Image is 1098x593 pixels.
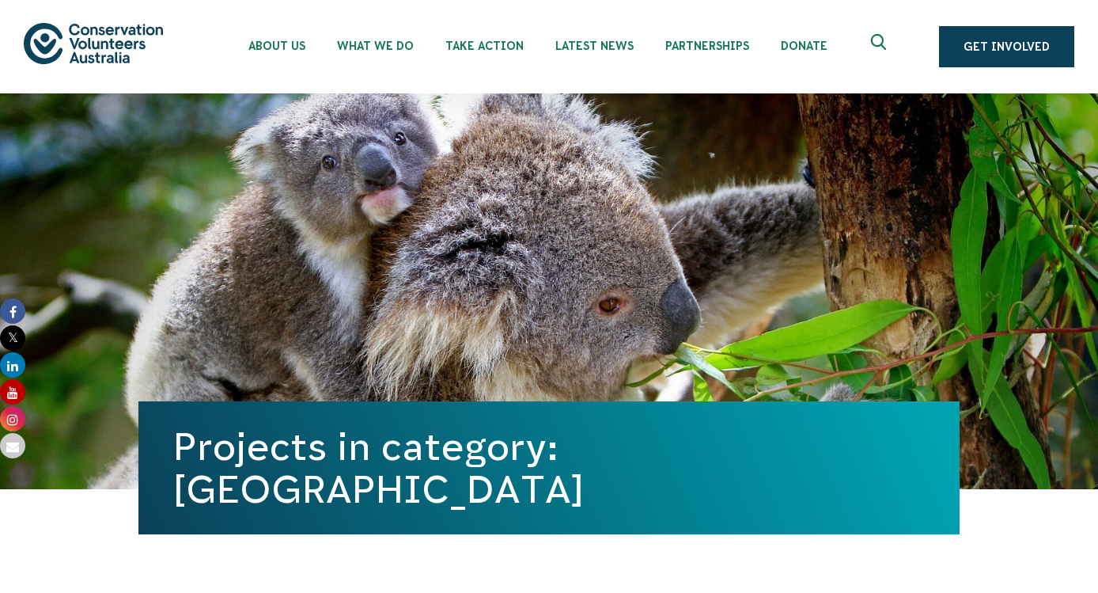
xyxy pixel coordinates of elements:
[665,40,749,52] span: Partnerships
[861,28,899,66] button: Expand search box Close search box
[173,425,925,511] h1: Projects in category: [GEOGRAPHIC_DATA]
[871,34,891,59] span: Expand search box
[337,40,414,52] span: What We Do
[445,40,524,52] span: Take Action
[248,40,305,52] span: About Us
[781,40,827,52] span: Donate
[24,23,163,63] img: logo.svg
[555,40,634,52] span: Latest News
[939,26,1074,67] a: Get Involved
